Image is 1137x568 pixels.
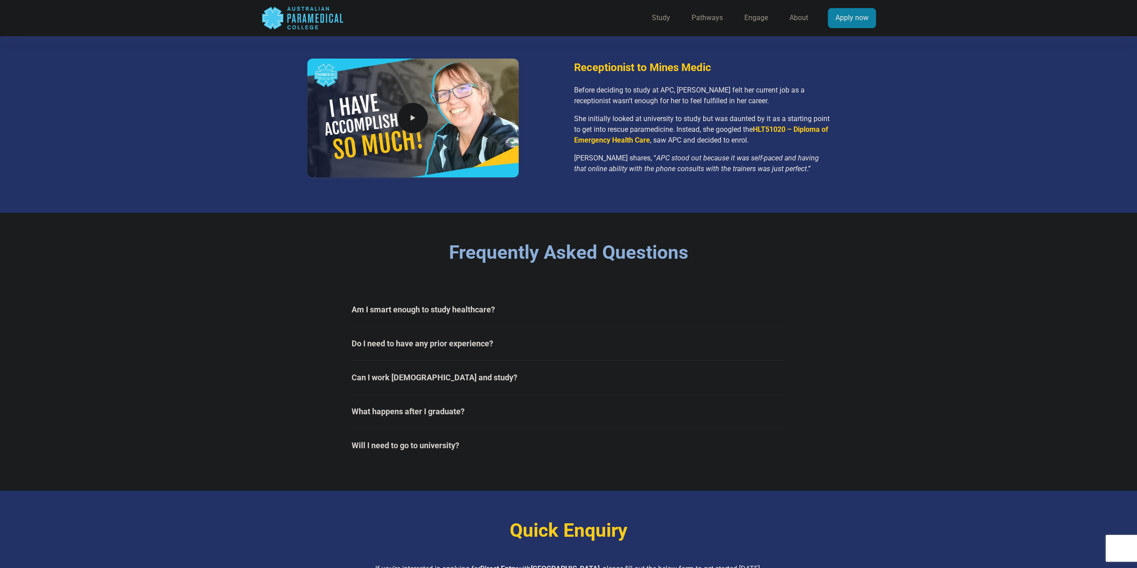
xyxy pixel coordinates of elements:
[261,4,344,33] a: Australian Paramedical College
[352,293,785,326] a: Am I smart enough to study healthcare?
[352,395,785,428] a: What happens after I graduate?
[739,5,780,30] a: Engage
[574,61,830,74] h3: Receptionist to Mines Medic
[646,5,683,30] a: Study
[574,85,830,106] p: Before deciding to study at APC, [PERSON_NAME] felt her current job as a receptionist wasn’t enou...
[352,361,785,394] a: Can I work [DEMOGRAPHIC_DATA] and study?
[574,125,828,144] a: HLT51020 – Diploma of Emergency Health Care
[686,5,735,30] a: Pathways
[307,519,830,542] h3: Quick Enquiry
[574,154,819,173] em: APC stood out because it was self-paced and having that online ability with the phone consults wi...
[574,153,830,174] p: [PERSON_NAME] shares, “ .”
[828,8,876,29] a: Apply now
[784,5,821,30] a: About
[352,429,785,462] a: Will I need to go to university?
[307,241,830,264] h3: Frequently Asked Questions
[352,327,785,360] a: Do I need to have any prior experience?
[574,114,830,146] p: She initially looked at university to study but was daunted by it as a starting point to get into...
